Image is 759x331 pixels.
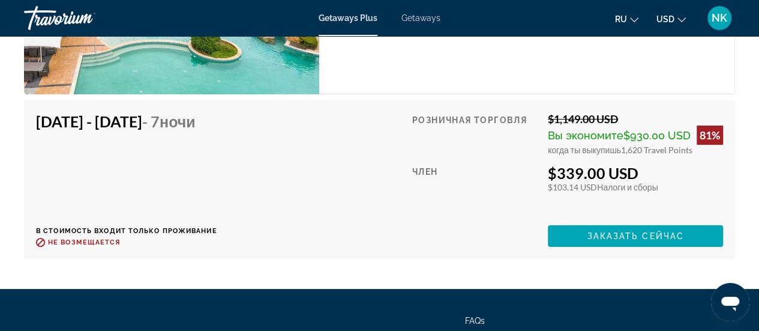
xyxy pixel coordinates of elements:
[548,112,723,126] div: $1,149.00 USD
[621,145,692,155] span: 1,620 Travel Points
[615,10,638,28] button: Change language
[465,316,485,326] a: FAQs
[36,227,217,235] p: В стоимость входит только проживание
[548,182,723,192] div: $103.14 USD
[24,2,144,34] a: Travorium
[656,10,686,28] button: Change currency
[412,164,539,216] div: Член
[401,13,440,23] a: Getaways
[656,14,674,24] span: USD
[412,112,539,155] div: Розничная торговля
[587,231,684,241] span: Заказать сейчас
[704,5,735,31] button: User Menu
[623,129,691,142] span: $930.00 USD
[548,164,723,182] div: $339.00 USD
[548,145,621,155] span: когда ты выкупишь
[711,283,749,321] iframe: Кнопка запуска окна обмена сообщениями
[36,112,208,130] h4: [DATE] - [DATE]
[712,12,727,24] span: NK
[142,112,196,130] span: - 7
[597,182,658,192] span: Налоги и сборы
[548,225,723,247] button: Заказать сейчас
[48,238,120,246] span: Не возмещается
[615,14,627,24] span: ru
[548,129,623,142] span: Вы экономите
[160,112,196,130] span: ночи
[319,13,377,23] a: Getaways Plus
[697,126,723,145] div: 81%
